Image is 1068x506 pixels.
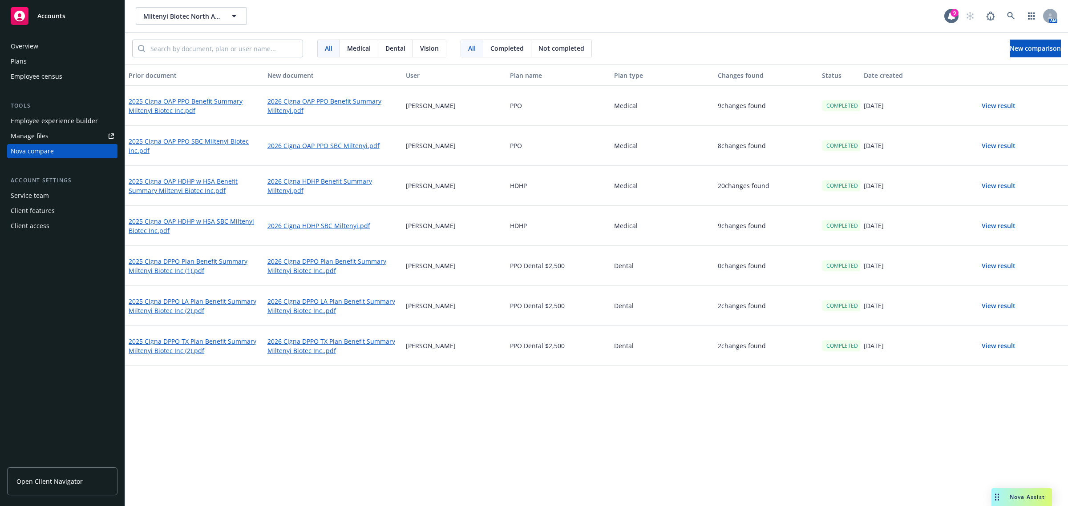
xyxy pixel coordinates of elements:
[718,101,766,110] p: 9 changes found
[864,71,961,80] div: Date created
[611,246,715,286] div: Dental
[967,97,1030,115] button: View result
[16,477,83,486] span: Open Client Navigator
[143,12,220,21] span: Miltenyi Biotec North America, Inc.
[267,96,399,115] a: 2026 Cigna OAP PPO Benefit Summary Miltenyi.pdf
[991,488,1052,506] button: Nova Assist
[967,217,1030,235] button: View result
[510,71,607,80] div: Plan name
[11,114,98,128] div: Employee experience builder
[506,166,611,206] div: HDHP
[37,12,65,20] span: Accounts
[7,176,117,185] div: Account settings
[267,71,399,80] div: New document
[385,44,405,53] span: Dental
[822,260,862,271] div: COMPLETED
[129,337,260,355] a: 2025 Cigna DPPO TX Plan Benefit Summary Miltenyi Biotec Inc (2).pdf
[490,44,524,53] span: Completed
[822,180,862,191] div: COMPLETED
[1010,493,1045,501] span: Nova Assist
[951,9,959,17] div: 9
[611,206,715,246] div: Medical
[822,100,862,111] div: COMPLETED
[11,144,54,158] div: Nova compare
[406,221,456,230] p: [PERSON_NAME]
[864,141,884,150] p: [DATE]
[714,64,818,86] button: Changes found
[129,177,260,195] a: 2025 Cigna OAP HDHP w HSA Benefit Summary Miltenyi Biotec Inc.pdf
[7,204,117,218] a: Client features
[145,40,303,57] input: Search by document, plan or user name...
[11,219,49,233] div: Client access
[267,141,380,150] a: 2026 Cigna OAP PPO SBC Miltenyi.pdf
[718,301,766,310] p: 2 changes found
[129,96,260,115] a: 2025 Cigna OAP PPO Benefit Summary Miltenyi Biotec Inc.pdf
[611,126,715,166] div: Medical
[611,326,715,366] div: Dental
[7,101,117,110] div: Tools
[822,300,862,311] div: COMPLETED
[7,54,117,68] a: Plans
[818,64,860,86] button: Status
[967,137,1030,155] button: View result
[718,141,766,150] p: 8 changes found
[267,257,399,275] a: 2026 Cigna DPPO Plan Benefit Summary Miltenyi Biotec Inc..pdf
[864,261,884,270] p: [DATE]
[11,204,55,218] div: Client features
[506,286,611,326] div: PPO Dental $2,500
[718,341,766,350] p: 2 changes found
[406,141,456,150] p: [PERSON_NAME]
[967,297,1030,315] button: View result
[406,341,456,350] p: [PERSON_NAME]
[506,64,611,86] button: Plan name
[506,326,611,366] div: PPO Dental $2,500
[406,71,503,80] div: User
[11,39,38,53] div: Overview
[406,181,456,190] p: [PERSON_NAME]
[1002,7,1020,25] a: Search
[7,219,117,233] a: Client access
[267,221,370,230] a: 2026 Cigna HDHP SBC Miltenyi.pdf
[718,181,769,190] p: 20 changes found
[136,7,247,25] button: Miltenyi Biotec North America, Inc.
[506,246,611,286] div: PPO Dental $2,500
[961,7,979,25] a: Start snowing
[506,86,611,126] div: PPO
[506,126,611,166] div: PPO
[7,69,117,84] a: Employee census
[406,301,456,310] p: [PERSON_NAME]
[718,221,766,230] p: 9 changes found
[138,45,145,52] svg: Search
[822,71,856,80] div: Status
[125,64,264,86] button: Prior document
[822,140,862,151] div: COMPLETED
[129,137,260,155] a: 2025 Cigna OAP PPO SBC Miltenyi Biotec Inc.pdf
[267,297,399,315] a: 2026 Cigna DPPO LA Plan Benefit Summary Miltenyi Biotec Inc..pdf
[11,69,62,84] div: Employee census
[991,488,1003,506] div: Drag to move
[468,44,476,53] span: All
[822,220,862,231] div: COMPLETED
[406,101,456,110] p: [PERSON_NAME]
[611,286,715,326] div: Dental
[864,181,884,190] p: [DATE]
[1010,44,1061,52] span: New comparison
[982,7,999,25] a: Report a Bug
[129,297,260,315] a: 2025 Cigna DPPO LA Plan Benefit Summary Miltenyi Biotec Inc (2).pdf
[129,217,260,235] a: 2025 Cigna OAP HDHP w HSA SBC Miltenyi Biotec Inc.pdf
[1010,40,1061,57] button: New comparison
[267,337,399,355] a: 2026 Cigna DPPO TX Plan Benefit Summary Miltenyi Biotec Inc..pdf
[611,64,715,86] button: Plan type
[402,64,506,86] button: User
[967,257,1030,275] button: View result
[864,301,884,310] p: [DATE]
[7,189,117,203] a: Service team
[11,129,49,143] div: Manage files
[718,261,766,270] p: 0 changes found
[864,221,884,230] p: [DATE]
[406,261,456,270] p: [PERSON_NAME]
[325,44,332,53] span: All
[347,44,371,53] span: Medical
[614,71,711,80] div: Plan type
[967,177,1030,195] button: View result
